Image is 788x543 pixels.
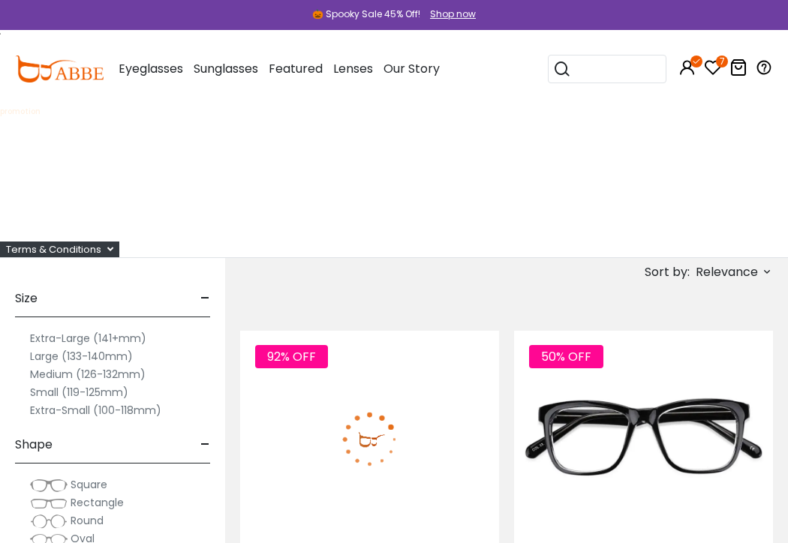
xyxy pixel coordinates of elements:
[30,401,161,419] label: Extra-Small (100-118mm)
[71,477,107,492] span: Square
[423,7,476,20] a: Shop now
[15,55,104,82] img: abbeglasses.com
[645,263,690,280] span: Sort by:
[529,345,603,368] span: 50% OFF
[30,347,133,365] label: Large (133-140mm)
[30,329,146,347] label: Extra-Large (141+mm)
[30,478,68,493] img: Square.png
[255,345,328,368] span: 92% OFF
[30,496,68,511] img: Rectangle.png
[200,427,210,463] span: -
[704,61,722,79] a: 7
[15,427,53,463] span: Shape
[30,365,146,383] label: Medium (126-132mm)
[71,513,104,528] span: Round
[194,60,258,77] span: Sunglasses
[430,7,476,21] div: Shop now
[119,60,183,77] span: Eyeglasses
[30,383,128,401] label: Small (119-125mm)
[716,55,728,67] i: 7
[312,7,420,21] div: 🎃 Spooky Sale 45% Off!
[269,60,323,77] span: Featured
[15,280,38,316] span: Size
[383,60,440,77] span: Our Story
[333,60,373,77] span: Lenses
[30,514,68,529] img: Round.png
[71,495,124,510] span: Rectangle
[200,280,210,316] span: -
[696,259,758,286] span: Relevance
